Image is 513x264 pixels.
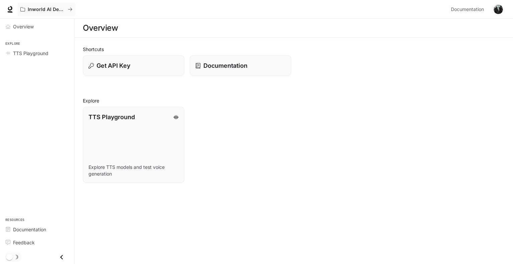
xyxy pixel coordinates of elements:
[13,23,34,30] span: Overview
[89,112,135,121] p: TTS Playground
[54,250,69,264] button: Close drawer
[3,224,72,235] a: Documentation
[83,55,184,76] button: Get API Key
[89,164,179,177] p: Explore TTS models and test voice generation
[3,47,72,59] a: TTS Playground
[13,50,48,57] span: TTS Playground
[203,61,247,70] p: Documentation
[451,5,484,14] span: Documentation
[190,55,291,76] a: Documentation
[13,226,46,233] span: Documentation
[13,239,35,246] span: Feedback
[83,97,505,104] h2: Explore
[83,107,184,183] a: TTS PlaygroundExplore TTS models and test voice generation
[83,21,118,35] h1: Overview
[83,46,505,53] h2: Shortcuts
[3,237,72,248] a: Feedback
[448,3,489,16] a: Documentation
[17,3,75,16] button: All workspaces
[6,253,13,260] span: Dark mode toggle
[97,61,130,70] p: Get API Key
[494,5,503,14] img: User avatar
[492,3,505,16] button: User avatar
[28,7,65,12] p: Inworld AI Demos
[3,21,72,32] a: Overview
